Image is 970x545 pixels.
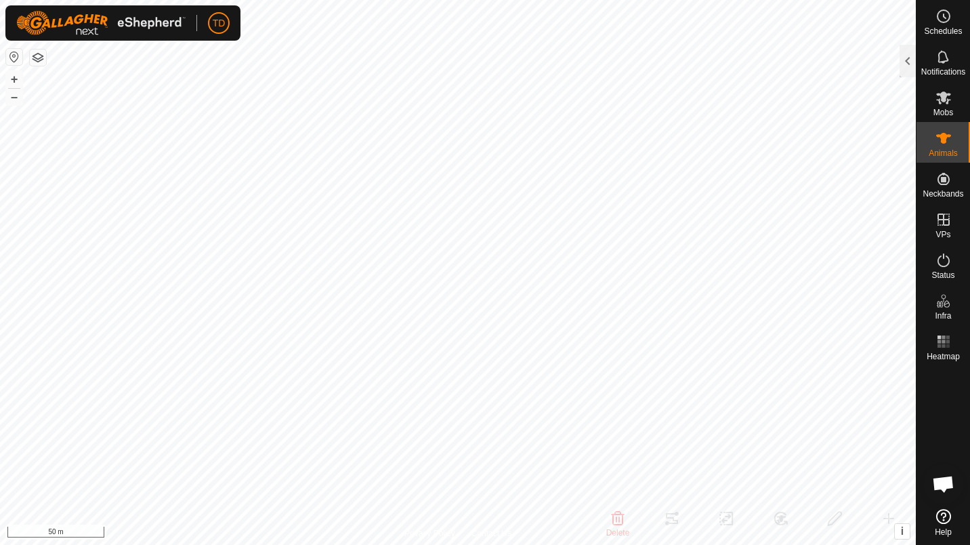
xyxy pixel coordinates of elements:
span: Schedules [924,27,962,35]
span: Heatmap [927,352,960,361]
span: Infra [935,312,951,320]
span: Neckbands [923,190,963,198]
button: Reset Map [6,49,22,65]
span: Notifications [921,68,965,76]
a: Help [916,504,970,542]
span: Status [931,271,954,279]
img: Gallagher Logo [16,11,186,35]
span: i [901,525,904,537]
span: Animals [929,149,958,157]
a: Open chat [923,464,964,504]
button: + [6,71,22,87]
span: TD [213,16,226,31]
a: Contact Us [471,527,511,540]
span: Help [935,528,952,536]
span: Mobs [933,108,953,117]
button: i [895,524,910,539]
a: Privacy Policy [404,527,455,540]
button: Map Layers [30,49,46,66]
span: VPs [935,230,950,239]
button: – [6,89,22,105]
